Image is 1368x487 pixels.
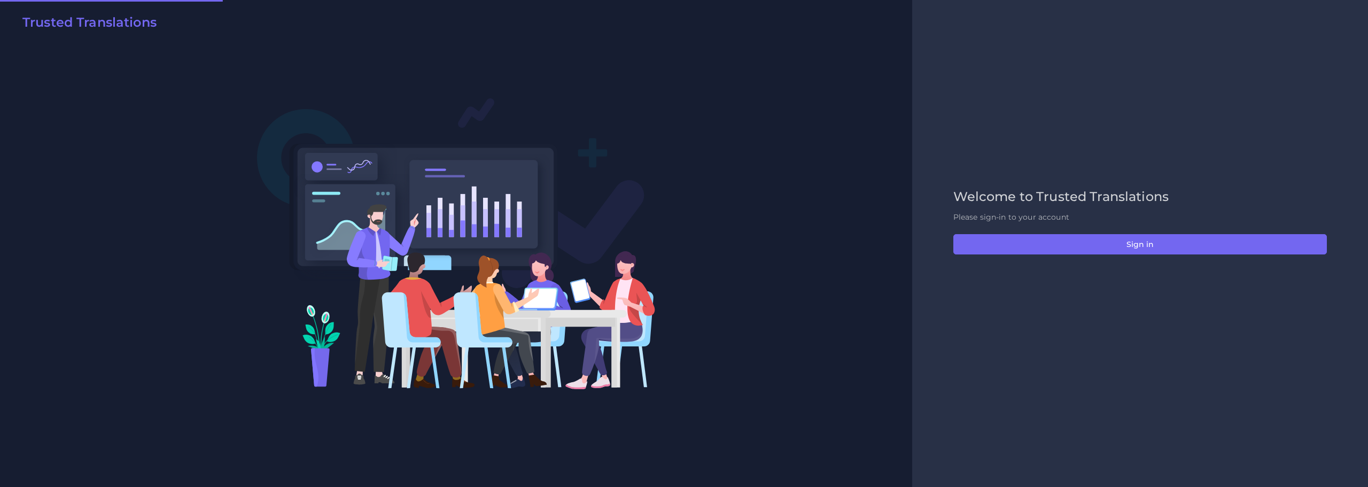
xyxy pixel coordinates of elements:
img: Login V2 [256,97,656,390]
p: Please sign-in to your account [953,212,1327,223]
h2: Trusted Translations [22,15,157,30]
button: Sign in [953,234,1327,254]
h2: Welcome to Trusted Translations [953,189,1327,205]
a: Trusted Translations [15,15,157,34]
